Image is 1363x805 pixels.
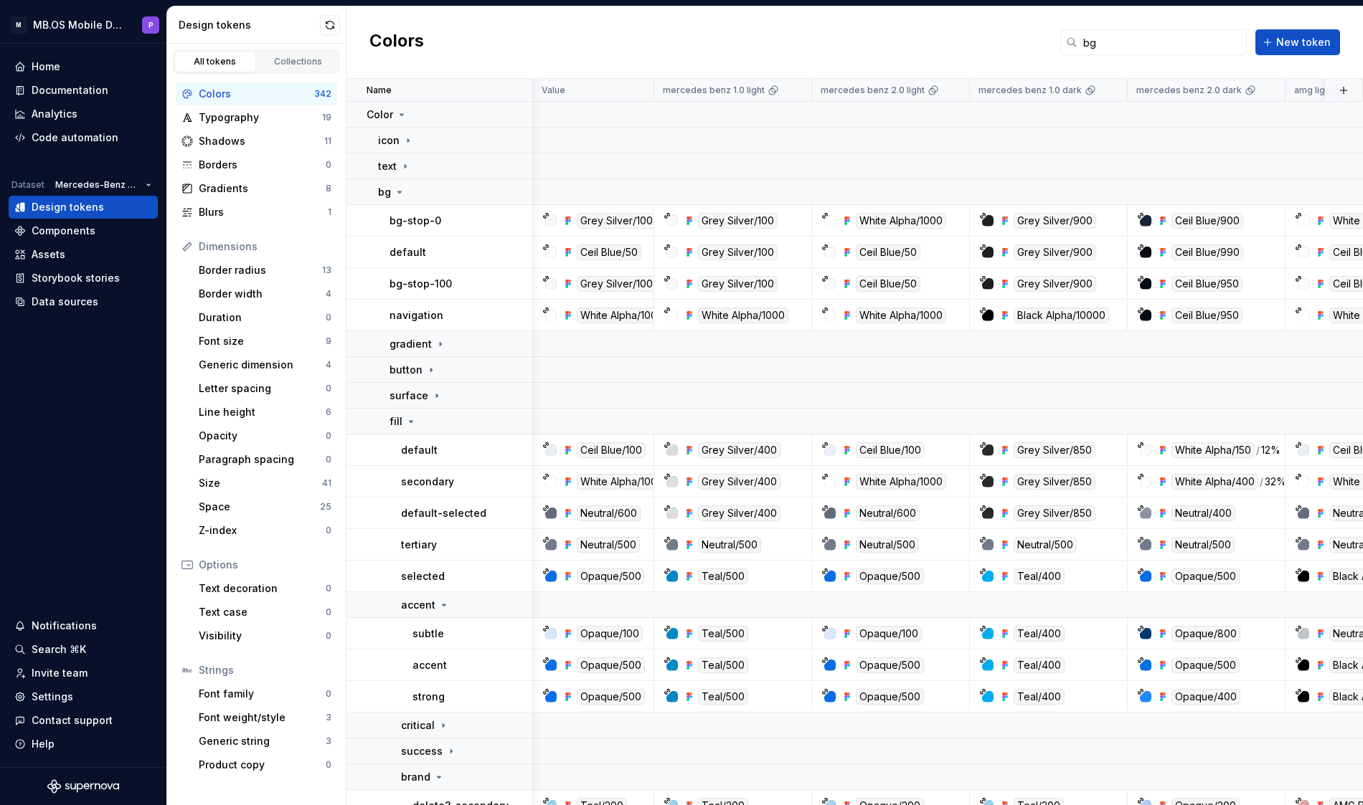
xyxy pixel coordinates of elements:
[326,159,331,171] div: 0
[369,29,424,55] h2: Colors
[1014,308,1109,323] div: Black Alpha/10000
[577,244,641,260] div: Ceil Blue/50
[698,474,780,490] div: Grey Silver/400
[193,624,337,647] a: Visibility0
[9,733,158,756] button: Help
[193,519,337,542] a: Z-index0
[32,713,113,728] div: Contact support
[698,442,780,458] div: Grey Silver/400
[326,735,331,747] div: 3
[320,501,331,513] div: 25
[3,9,164,40] button: MMB.OS Mobile Design SystemP
[32,107,77,121] div: Analytics
[9,103,158,125] a: Analytics
[193,306,337,329] a: Duration0
[328,206,331,218] div: 1
[1171,568,1240,584] div: Opaque/500
[193,601,337,624] a: Text case0
[577,474,667,490] div: White Alpha/1000
[55,179,140,191] span: Mercedes-Benz 2.0
[856,537,919,553] div: Neutral/500
[176,82,337,105] a: Colors342
[199,87,314,101] div: Colors
[199,134,324,148] div: Shadows
[47,779,119,794] a: Supernova Logo
[199,710,326,725] div: Font weight/style
[193,730,337,753] a: Generic string3
[1256,442,1260,458] div: /
[1255,29,1340,55] button: New token
[326,583,331,594] div: 0
[390,414,402,429] p: fill
[199,629,326,643] div: Visibility
[390,389,428,403] p: surface
[263,56,334,67] div: Collections
[32,59,60,74] div: Home
[49,175,158,195] button: Mercedes-Benz 2.0
[378,185,391,199] p: bg
[856,442,925,458] div: Ceil Blue/100
[32,737,55,751] div: Help
[9,614,158,637] button: Notifications
[401,770,430,784] p: brand
[390,308,443,323] p: navigation
[1171,276,1242,292] div: Ceil Blue/950
[698,505,780,521] div: Grey Silver/400
[193,401,337,424] a: Line height6
[193,682,337,705] a: Font family0
[1014,626,1065,642] div: Teal/400
[32,247,65,262] div: Assets
[577,626,643,642] div: Opaque/100
[199,663,331,677] div: Strings
[1014,213,1096,229] div: Grey Silver/900
[326,288,331,300] div: 4
[698,308,788,323] div: White Alpha/1000
[326,688,331,700] div: 0
[1171,308,1242,323] div: Ceil Blue/950
[577,537,640,553] div: Neutral/500
[199,358,326,372] div: Generic dimension
[176,177,337,200] a: Gradients8
[9,55,158,78] a: Home
[199,287,326,301] div: Border width
[1171,689,1240,705] div: Opaque/400
[1294,85,1333,96] p: amg light
[32,83,108,97] div: Documentation
[176,153,337,176] a: Borders0
[199,381,326,396] div: Letter spacing
[577,689,645,705] div: Opaque/500
[199,181,326,196] div: Gradients
[326,359,331,371] div: 4
[9,196,158,219] a: Design tokens
[1171,657,1240,673] div: Opaque/500
[326,430,331,442] div: 0
[193,495,337,518] a: Space25
[978,85,1082,96] p: mercedes benz 1.0 dark
[179,56,251,67] div: All tokens
[32,224,95,238] div: Components
[401,538,437,552] p: tertiary
[11,179,44,191] div: Dataset
[326,606,331,618] div: 0
[390,337,432,351] p: gradient
[856,657,924,673] div: Opaque/500
[378,133,400,148] p: icon
[698,568,748,584] div: Teal/500
[32,271,120,285] div: Storybook stories
[199,605,326,619] div: Text case
[9,638,158,661] button: Search ⌘K
[390,245,426,259] p: default
[1136,85,1242,96] p: mercedes benz 2.0 dark
[401,744,443,758] p: success
[1014,537,1077,553] div: Neutral/500
[199,476,322,490] div: Size
[1014,442,1095,458] div: Grey Silver/850
[542,85,565,96] p: Value
[9,709,158,732] button: Contact support
[193,472,337,495] a: Size41
[176,106,337,129] a: Typography19
[193,753,337,776] a: Product copy0
[326,406,331,418] div: 6
[856,689,924,705] div: Opaque/500
[1171,213,1243,229] div: Ceil Blue/900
